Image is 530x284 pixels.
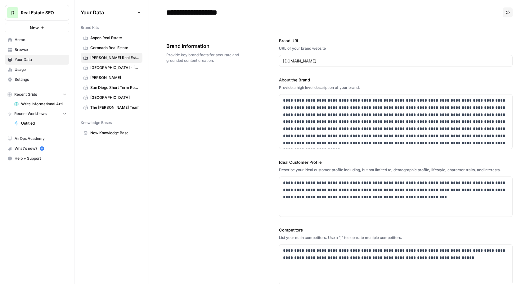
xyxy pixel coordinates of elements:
[279,167,513,173] div: Describe your ideal customer profile including, but not limited to, demographic profile, lifestyl...
[15,67,66,72] span: Usage
[90,45,140,51] span: Coronado Real Estate
[166,42,244,50] span: Brand Information
[90,35,140,41] span: Aspen Real Estate
[5,109,69,118] button: Recent Workflows
[5,65,69,75] a: Usage
[283,58,509,64] input: www.sundaysoccer.com
[14,111,47,117] span: Recent Workflows
[279,38,513,44] label: Brand URL
[81,53,142,63] a: [PERSON_NAME] Real Estate
[279,46,513,51] div: URL of your brand website
[11,99,69,109] a: Write Informational Articles - [PERSON_NAME]
[5,144,69,153] div: What's new?
[15,77,66,82] span: Settings
[279,85,513,90] div: Provide a high level description of your brand.
[5,75,69,85] a: Settings
[15,57,66,62] span: Your Data
[15,37,66,43] span: Home
[5,134,69,144] a: AirOps Academy
[41,147,43,150] text: 5
[5,90,69,99] button: Recent Grids
[11,9,14,16] span: R
[5,55,69,65] a: Your Data
[81,103,142,112] a: The [PERSON_NAME] Team
[81,63,142,73] a: [GEOGRAPHIC_DATA] - [GEOGRAPHIC_DATA] [GEOGRAPHIC_DATA]
[81,25,99,30] span: Brand Kits
[40,146,44,151] a: 5
[81,120,112,126] span: Knowledge Bases
[166,52,244,63] span: Provide key brand facts for accurate and grounded content creation.
[5,5,69,21] button: Workspace: Real Estate SEO
[279,227,513,233] label: Competitors
[81,43,142,53] a: Coronado Real Estate
[14,92,37,97] span: Recent Grids
[15,47,66,53] span: Browse
[81,33,142,43] a: Aspen Real Estate
[279,235,513,240] div: List your main competitors. Use a "," to separate multiple competitors.
[21,101,66,107] span: Write Informational Articles - [PERSON_NAME]
[5,144,69,153] button: What's new? 5
[5,23,69,32] button: New
[30,25,39,31] span: New
[81,93,142,103] a: [GEOGRAPHIC_DATA]
[81,83,142,93] a: San Diego Short Term Rentals
[81,9,135,16] span: Your Data
[90,55,140,61] span: [PERSON_NAME] Real Estate
[15,156,66,161] span: Help + Support
[81,73,142,83] a: [PERSON_NAME]
[90,65,140,71] span: [GEOGRAPHIC_DATA] - [GEOGRAPHIC_DATA] [GEOGRAPHIC_DATA]
[21,121,66,126] span: Untitled
[5,153,69,163] button: Help + Support
[90,95,140,100] span: [GEOGRAPHIC_DATA]
[279,77,513,83] label: About the Brand
[21,10,58,16] span: Real Estate SEO
[11,118,69,128] a: Untitled
[15,136,66,141] span: AirOps Academy
[279,159,513,165] label: Ideal Customer Profile
[5,35,69,45] a: Home
[90,85,140,90] span: San Diego Short Term Rentals
[5,45,69,55] a: Browse
[81,128,142,138] a: New Knowledge Base
[90,75,140,80] span: [PERSON_NAME]
[90,105,140,110] span: The [PERSON_NAME] Team
[90,130,140,136] span: New Knowledge Base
